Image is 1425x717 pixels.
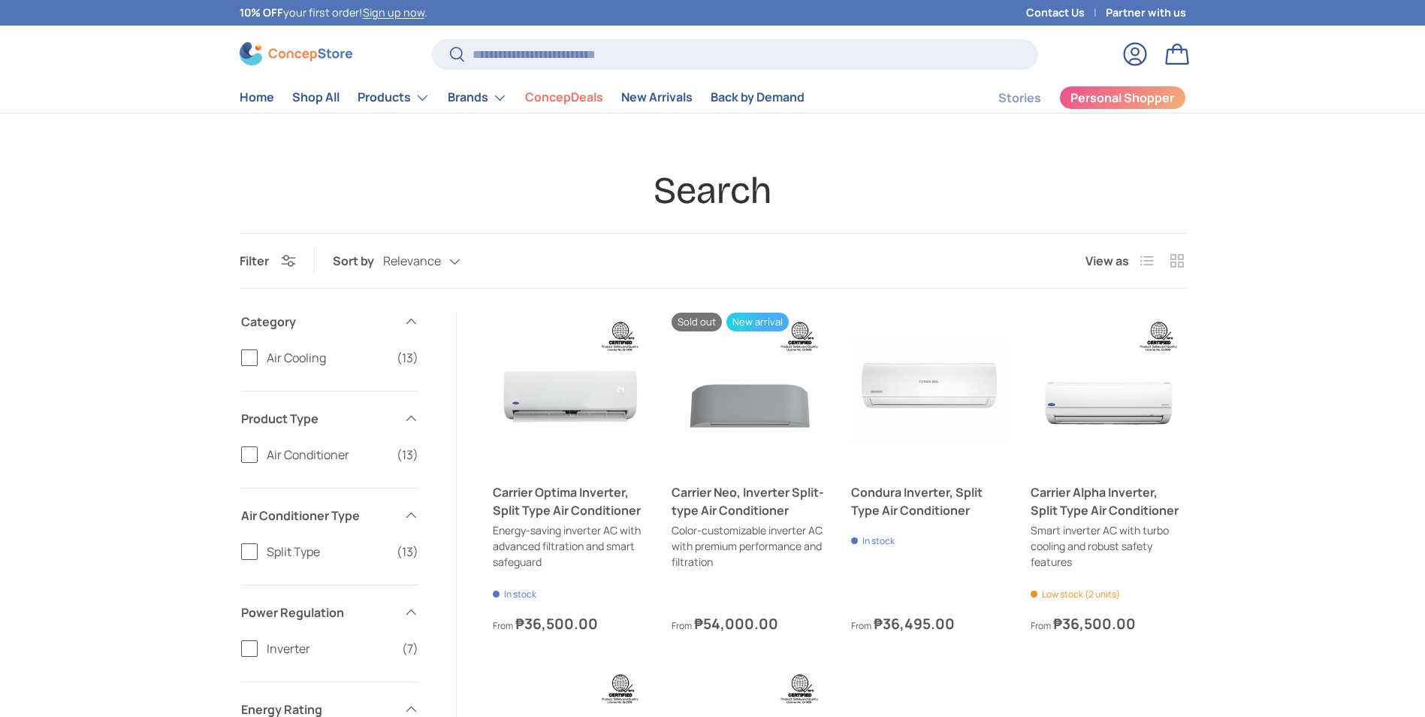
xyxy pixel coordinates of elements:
[240,83,805,113] nav: Primary
[363,5,424,20] a: Sign up now
[240,83,274,112] a: Home
[672,313,722,331] span: Sold out
[397,543,418,561] span: (13)
[402,640,418,658] span: (7)
[241,489,418,543] summary: Air Conditioner Type
[241,507,394,525] span: Air Conditioner Type
[240,253,269,269] span: Filter
[383,248,491,274] button: Relevance
[240,253,296,269] button: Filter
[621,83,693,112] a: New Arrivals
[241,313,394,331] span: Category
[292,83,340,112] a: Shop All
[240,5,283,20] strong: 10% OFF
[241,410,394,428] span: Product Type
[962,83,1186,113] nav: Secondary
[1031,483,1186,519] a: Carrier Alpha Inverter, Split Type Air Conditioner
[383,254,441,268] span: Relevance
[1070,92,1174,104] span: Personal Shopper
[493,483,648,519] a: Carrier Optima Inverter, Split Type Air Conditioner
[711,83,805,112] a: Back by Demand
[241,295,418,349] summary: Category
[241,604,394,622] span: Power Regulation
[267,640,393,658] span: Inverter
[241,585,418,640] summary: Power Regulation
[998,83,1041,113] a: Stories
[726,313,789,331] span: New arrival
[1031,313,1186,468] a: Carrier Alpha Inverter, Split Type Air Conditioner
[240,42,352,65] img: ConcepStore
[672,483,827,519] a: Carrier Neo, Inverter Split-type Air Conditioner
[349,83,439,113] summary: Products
[397,446,418,464] span: (13)
[525,83,603,112] a: ConcepDeals
[672,313,827,468] a: Carrier Neo, Inverter Split-type Air Conditioner
[267,543,388,561] span: Split Type
[333,252,383,270] label: Sort by
[493,313,648,468] a: Carrier Optima Inverter, Split Type Air Conditioner
[267,349,388,367] span: Air Cooling
[1059,86,1186,110] a: Personal Shopper
[851,483,1007,519] a: Condura Inverter, Split Type Air Conditioner
[267,446,388,464] span: Air Conditioner
[240,5,427,21] p: your first order! .
[439,83,516,113] summary: Brands
[397,349,418,367] span: (13)
[448,83,507,113] a: Brands
[240,168,1186,214] h1: Search
[1026,5,1106,21] a: Contact Us
[1106,5,1186,21] a: Partner with us
[1085,252,1129,270] span: View as
[241,392,418,446] summary: Product Type
[358,83,430,113] a: Products
[851,313,1007,468] a: Condura Inverter, Split Type Air Conditioner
